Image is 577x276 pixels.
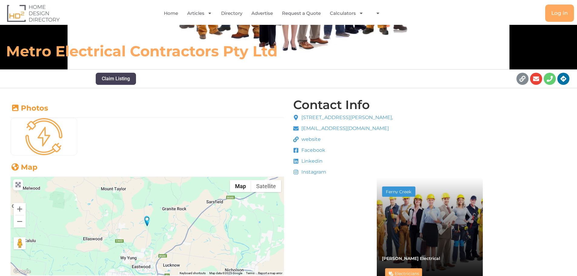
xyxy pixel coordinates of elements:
a: Open this area in Google Maps (opens a new window) [12,268,32,275]
h4: Contact Info [293,99,370,111]
a: Log in [545,5,574,22]
a: Photos [11,104,48,112]
a: Advertise [251,6,273,20]
span: Instagram [300,168,326,176]
div: Metro Electrical Contractors Pty Ltd [144,216,150,226]
a: Calculators [330,6,363,20]
span: Facebook [300,147,325,154]
span: website [300,136,321,143]
span: [EMAIL_ADDRESS][DOMAIN_NAME] [300,125,389,132]
button: Claim Listing [96,73,136,85]
a: Directory [221,6,242,20]
a: Report a map error [258,271,282,275]
a: Electricians [395,271,419,276]
a: [EMAIL_ADDRESS][DOMAIN_NAME] [293,125,393,132]
a: website [293,136,393,143]
div: Ferny Creek [385,189,412,194]
a: Terms (opens in new tab) [246,271,254,275]
button: Keyboard shortcuts [180,271,206,275]
h6: Metro Electrical Contractors Pty Ltd [6,42,401,60]
img: Google [12,268,32,275]
button: Drag Pegman onto the map to open Street View [14,237,26,249]
button: Zoom in [14,203,26,215]
span: Map data ©2025 Google [209,271,242,275]
span: Linkedin [300,158,323,165]
nav: Menu [117,6,431,20]
img: Mask group (5) [11,118,77,155]
button: Zoom out [14,215,26,228]
a: Map [11,163,38,171]
button: Show street map [230,180,251,192]
span: Log in [551,11,568,16]
span: [STREET_ADDRESS][PERSON_NAME], [300,114,393,121]
a: [PERSON_NAME] Electrical [382,255,440,261]
button: Show satellite imagery [251,180,281,192]
a: Articles [187,6,212,20]
a: Home [164,6,178,20]
a: Request a Quote [282,6,321,20]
